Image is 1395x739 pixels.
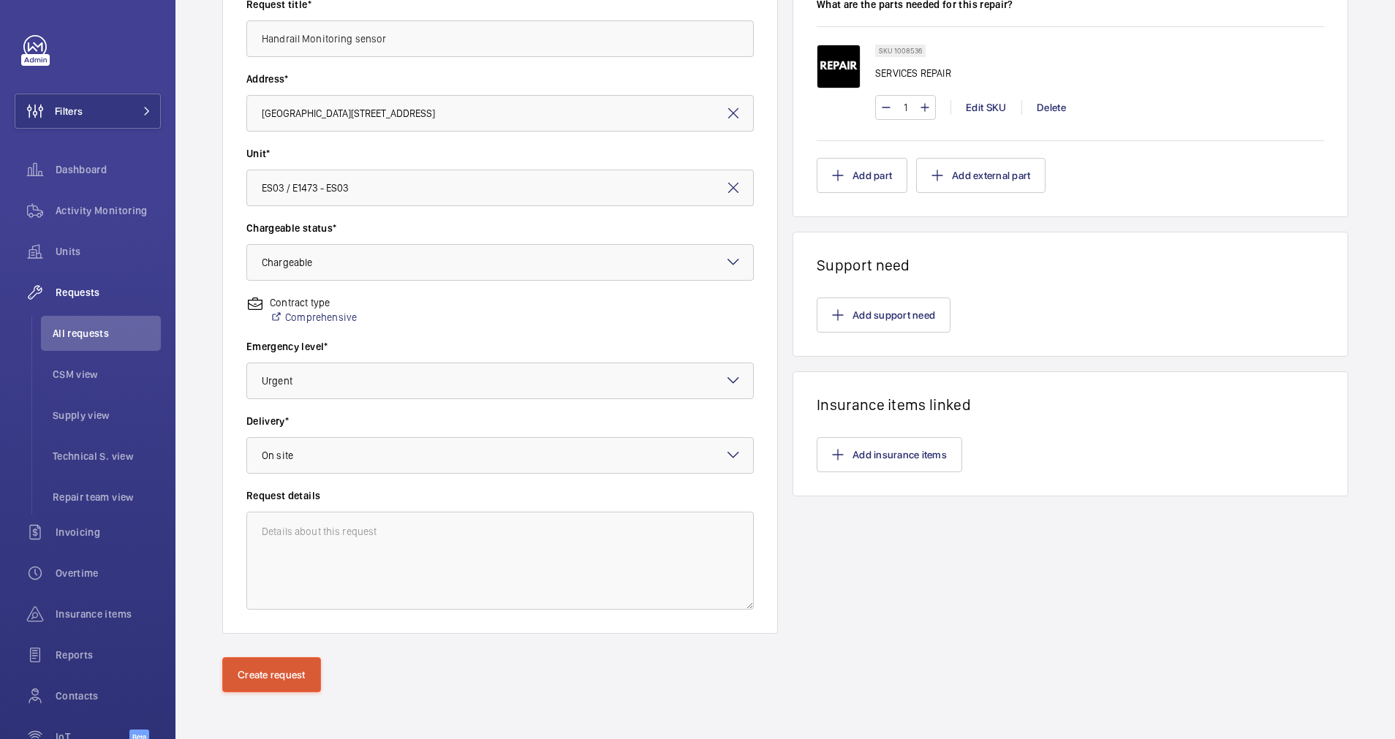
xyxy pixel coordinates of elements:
[53,408,161,422] span: Supply view
[56,566,161,580] span: Overtime
[15,94,161,129] button: Filters
[53,326,161,341] span: All requests
[56,203,161,218] span: Activity Monitoring
[56,525,161,539] span: Invoicing
[817,395,1324,414] h1: Insurance items linked
[56,244,161,259] span: Units
[56,285,161,300] span: Requests
[246,95,754,132] input: Enter address
[56,648,161,662] span: Reports
[246,170,754,206] input: Enter unit
[817,298,950,333] button: Add support need
[875,66,951,80] p: SERVICES REPAIR
[53,449,161,463] span: Technical S. view
[879,48,922,53] p: SKU 1008536
[246,20,754,57] input: Type request title
[817,158,907,193] button: Add part
[270,310,357,325] a: Comprehensive
[246,488,754,503] label: Request details
[246,414,754,428] label: Delivery*
[246,146,754,161] label: Unit*
[56,607,161,621] span: Insurance items
[262,450,293,461] span: On site
[262,257,312,268] span: Chargeable
[950,100,1021,115] div: Edit SKU
[53,367,161,382] span: CSM view
[246,221,754,235] label: Chargeable status*
[56,689,161,703] span: Contacts
[246,339,754,354] label: Emergency level*
[262,375,292,387] span: Urgent
[1021,100,1081,115] div: Delete
[53,490,161,504] span: Repair team view
[56,162,161,177] span: Dashboard
[55,104,83,118] span: Filters
[817,45,861,88] img: 4IH7dyk0lKfVbRFSf4R9ywTe9GShna42_NoCtMvpQiKEiGqH.png
[817,437,962,472] button: Add insurance items
[817,256,1324,274] h1: Support need
[270,295,357,310] p: Contract type
[916,158,1046,193] button: Add external part
[246,72,754,86] label: Address*
[222,657,321,692] button: Create request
